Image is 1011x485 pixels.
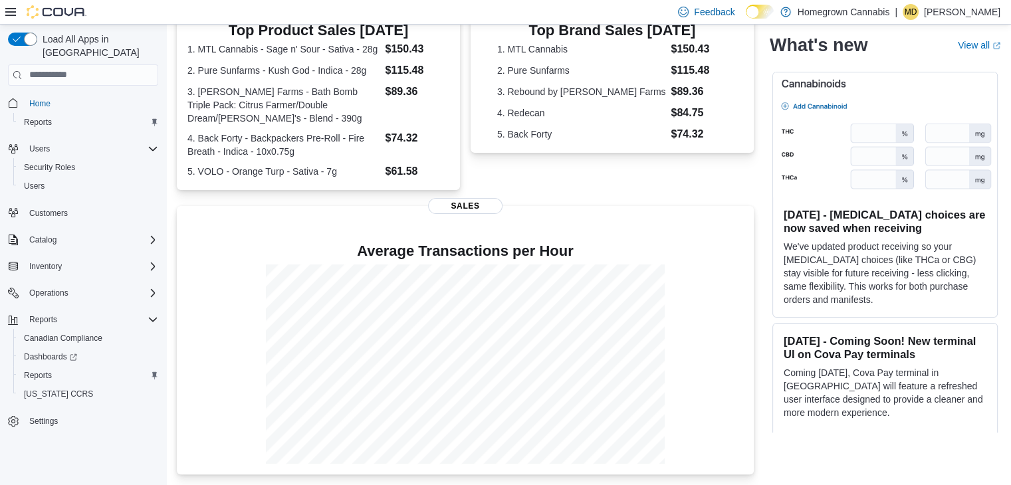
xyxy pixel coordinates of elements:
span: Operations [24,285,158,301]
span: Reports [19,114,158,130]
a: Home [24,96,56,112]
span: Canadian Compliance [24,333,102,343]
span: Customers [29,208,68,219]
a: View allExternal link [958,40,1000,50]
span: [US_STATE] CCRS [24,389,93,399]
dd: $115.48 [671,62,727,78]
span: Settings [29,416,58,427]
span: Customers [24,205,158,221]
h3: [DATE] - Coming Soon! New terminal UI on Cova Pay terminals [784,334,986,361]
img: Cova [27,5,86,19]
button: Reports [13,366,164,385]
span: Reports [24,117,52,128]
button: [US_STATE] CCRS [13,385,164,403]
input: Dark Mode [746,5,774,19]
dt: 3. [PERSON_NAME] Farms - Bath Bomb Triple Pack: Citrus Farmer/Double Dream/[PERSON_NAME]'s - Blen... [187,85,380,125]
dt: 5. Back Forty [497,128,666,141]
dt: 3. Rebound by [PERSON_NAME] Farms [497,85,666,98]
button: Customers [3,203,164,223]
span: Settings [24,413,158,429]
dd: $74.32 [671,126,727,142]
dt: 4. Back Forty - Backpackers Pre-Roll - Fire Breath - Indica - 10x0.75g [187,132,380,158]
span: Users [19,178,158,194]
p: Homegrown Cannabis [798,4,890,20]
button: Reports [13,113,164,132]
span: Users [29,144,50,154]
dt: 2. Pure Sunfarms [497,64,666,77]
span: Users [24,141,158,157]
button: Reports [24,312,62,328]
dt: 5. VOLO - Orange Turp - Sativa - 7g [187,165,380,178]
dt: 4. Redecan [497,106,666,120]
span: Reports [19,367,158,383]
a: Reports [19,367,57,383]
p: Coming [DATE], Cova Pay terminal in [GEOGRAPHIC_DATA] will feature a refreshed user interface des... [784,366,986,419]
svg: External link [992,42,1000,50]
span: Washington CCRS [19,386,158,402]
span: Reports [24,370,52,381]
span: Security Roles [24,162,75,173]
button: Users [24,141,55,157]
button: Security Roles [13,158,164,177]
dt: 1. MTL Cannabis [497,43,666,56]
dd: $150.43 [671,41,727,57]
span: Reports [29,314,57,325]
span: Inventory [24,258,158,274]
h3: [DATE] - [MEDICAL_DATA] choices are now saved when receiving [784,208,986,235]
span: Catalog [29,235,56,245]
span: Canadian Compliance [19,330,158,346]
dt: 1. MTL Cannabis - Sage n' Sour - Sativa - 28g [187,43,380,56]
span: Feedback [694,5,734,19]
dd: $84.75 [671,105,727,121]
button: Catalog [3,231,164,249]
span: Inventory [29,261,62,272]
button: Settings [3,411,164,431]
dd: $74.32 [385,130,449,146]
a: Reports [19,114,57,130]
a: Customers [24,205,73,221]
dt: 2. Pure Sunfarms - Kush God - Indica - 28g [187,64,380,77]
dd: $150.43 [385,41,449,57]
a: Canadian Compliance [19,330,108,346]
h3: Top Brand Sales [DATE] [497,23,727,39]
a: Security Roles [19,159,80,175]
button: Catalog [24,232,62,248]
span: Home [29,98,51,109]
button: Inventory [24,258,67,274]
div: Michael Denomme [903,4,919,20]
dd: $89.36 [385,84,449,100]
span: Operations [29,288,68,298]
button: Inventory [3,257,164,276]
h3: Top Product Sales [DATE] [187,23,449,39]
dd: $115.48 [385,62,449,78]
button: Operations [3,284,164,302]
button: Users [3,140,164,158]
span: Dashboards [24,351,77,362]
button: Operations [24,285,74,301]
dd: $61.58 [385,163,449,179]
span: MD [905,4,917,20]
nav: Complex example [8,88,158,466]
a: Dashboards [13,347,164,366]
button: Users [13,177,164,195]
a: Settings [24,413,63,429]
p: | [895,4,897,20]
button: Home [3,94,164,113]
button: Reports [3,310,164,329]
h4: Average Transactions per Hour [187,243,743,259]
span: Sales [428,198,503,214]
h2: What's new [770,35,867,56]
button: Canadian Compliance [13,329,164,347]
a: Dashboards [19,349,82,365]
span: Security Roles [19,159,158,175]
span: Catalog [24,232,158,248]
p: We've updated product receiving so your [MEDICAL_DATA] choices (like THCa or CBG) stay visible fo... [784,240,986,306]
span: Home [24,95,158,112]
dd: $89.36 [671,84,727,100]
span: Reports [24,312,158,328]
span: Load All Apps in [GEOGRAPHIC_DATA] [37,33,158,59]
a: [US_STATE] CCRS [19,386,98,402]
a: Users [19,178,50,194]
span: Users [24,181,45,191]
span: Dashboards [19,349,158,365]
